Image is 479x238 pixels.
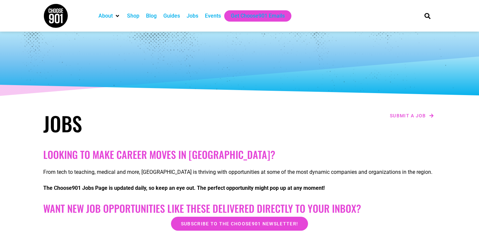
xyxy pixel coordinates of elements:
[146,12,157,20] a: Blog
[388,111,436,120] a: Submit a job
[187,12,198,20] a: Jobs
[231,12,285,20] a: Get Choose901 Emails
[43,168,436,176] p: From tech to teaching, medical and more, [GEOGRAPHIC_DATA] is thriving with opportunities at some...
[205,12,221,20] a: Events
[43,202,436,214] h2: Want New Job Opportunities like these Delivered Directly to your Inbox?
[95,10,124,22] div: About
[43,149,436,161] h2: Looking to make career moves in [GEOGRAPHIC_DATA]?
[163,12,180,20] a: Guides
[98,12,113,20] a: About
[43,185,325,191] strong: The Choose901 Jobs Page is updated daily, so keep an eye out. The perfect opportunity might pop u...
[422,10,433,21] div: Search
[181,221,298,226] span: Subscribe to the Choose901 newsletter!
[127,12,139,20] a: Shop
[390,113,426,118] span: Submit a job
[95,10,413,22] nav: Main nav
[43,111,236,135] h1: Jobs
[171,217,308,231] a: Subscribe to the Choose901 newsletter!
